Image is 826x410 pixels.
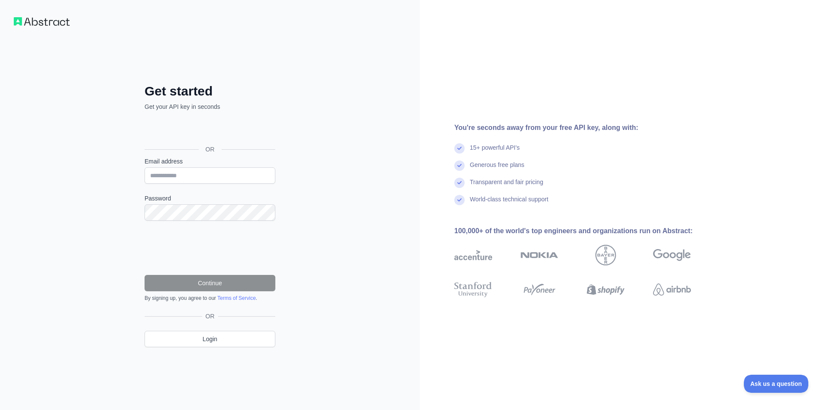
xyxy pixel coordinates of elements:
[653,245,691,265] img: google
[521,245,558,265] img: nokia
[14,17,70,26] img: Workflow
[470,178,543,195] div: Transparent and fair pricing
[217,295,256,301] a: Terms of Service
[744,375,809,393] iframe: Toggle Customer Support
[454,178,465,188] img: check mark
[145,295,275,302] div: By signing up, you agree to our .
[145,331,275,347] a: Login
[202,312,218,321] span: OR
[140,120,278,139] iframe: Sign in with Google Button
[470,160,524,178] div: Generous free plans
[454,280,492,299] img: stanford university
[595,245,616,265] img: bayer
[653,280,691,299] img: airbnb
[145,275,275,291] button: Continue
[470,143,520,160] div: 15+ powerful API's
[199,145,222,154] span: OR
[145,194,275,203] label: Password
[145,102,275,111] p: Get your API key in seconds
[587,280,625,299] img: shopify
[454,160,465,171] img: check mark
[145,157,275,166] label: Email address
[470,195,549,212] div: World-class technical support
[454,245,492,265] img: accenture
[145,231,275,265] iframe: reCAPTCHA
[454,195,465,205] img: check mark
[521,280,558,299] img: payoneer
[454,226,718,236] div: 100,000+ of the world's top engineers and organizations run on Abstract:
[454,123,718,133] div: You're seconds away from your free API key, along with:
[454,143,465,154] img: check mark
[145,83,275,99] h2: Get started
